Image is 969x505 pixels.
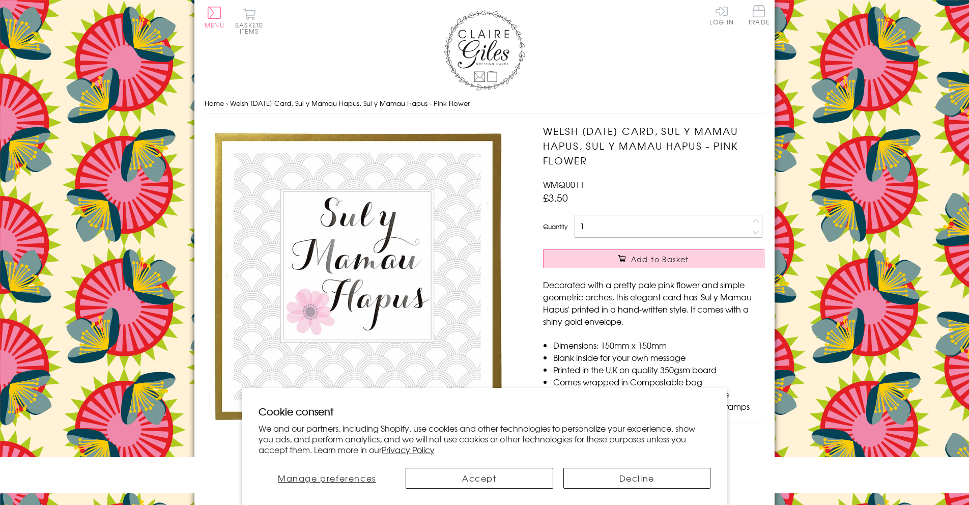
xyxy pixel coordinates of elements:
span: Welsh [DATE] Card, Sul y Mamau Hapus, Sul y Mamau Hapus - Pink Flower [230,98,470,108]
span: £3.50 [543,190,568,205]
span: WMQU011 [543,178,584,190]
h1: Welsh [DATE] Card, Sul y Mamau Hapus, Sul y Mamau Hapus - Pink Flower [543,124,764,167]
span: Trade [748,5,769,25]
li: Blank inside for your own message [553,351,764,363]
button: Decline [563,468,711,489]
li: Dimensions: 150mm x 150mm [553,339,764,351]
a: Log In [709,5,734,25]
h2: Cookie consent [259,404,710,418]
button: Basket0 items [235,8,263,34]
span: Add to Basket [631,254,689,264]
nav: breadcrumbs [205,93,764,114]
li: Printed in the U.K on quality 350gsm board [553,363,764,376]
span: Menu [205,20,224,30]
a: Trade [748,5,769,27]
label: Quantity [543,222,567,231]
a: Privacy Policy [382,443,435,456]
p: Decorated with a pretty pale pink flower and simple geometric arches, this elegant card has 'Sul ... [543,278,764,327]
img: Welsh Mother's Day Card, Sul y Mamau Hapus, Sul y Mamau Hapus - Pink Flower [205,124,510,429]
button: Add to Basket [543,249,764,268]
button: Accept [406,468,553,489]
button: Manage preferences [259,468,395,489]
button: Menu [205,7,224,28]
span: › [226,98,228,108]
span: Manage preferences [278,472,376,484]
span: 0 items [240,20,263,36]
p: We and our partners, including Shopify, use cookies and other technologies to personalize your ex... [259,423,710,455]
img: Claire Giles Greetings Cards [444,10,525,91]
li: Comes wrapped in Compostable bag [553,376,764,388]
a: Home [205,98,224,108]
